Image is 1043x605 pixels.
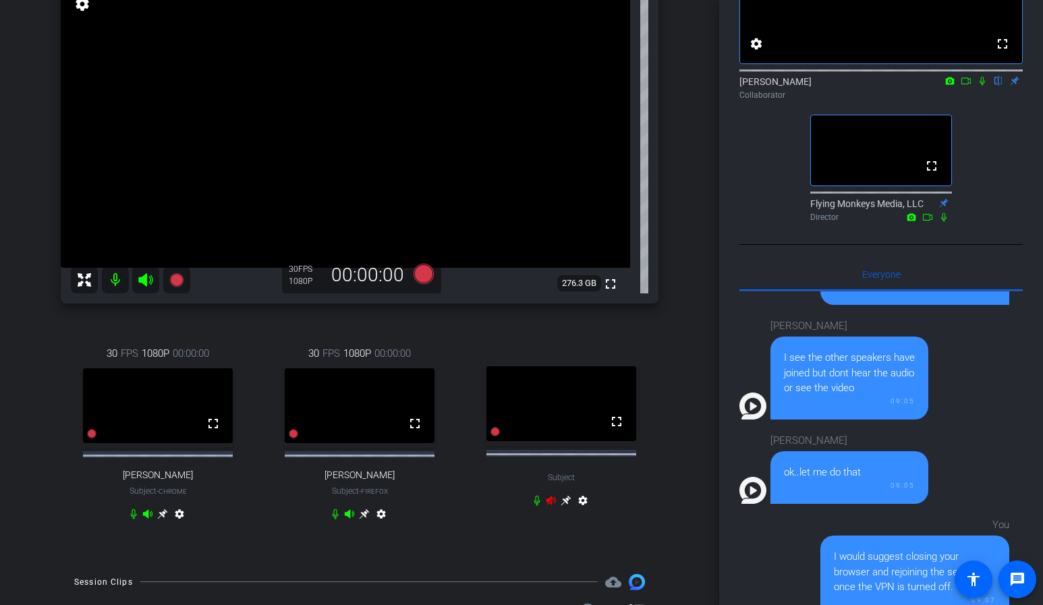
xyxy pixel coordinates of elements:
[834,595,996,605] div: 09:07
[142,346,169,361] span: 1080P
[308,346,319,361] span: 30
[739,75,1023,101] div: [PERSON_NAME]
[361,488,388,495] span: Firefox
[123,469,193,481] span: [PERSON_NAME]
[121,346,138,361] span: FPS
[289,264,322,275] div: 30
[322,346,340,361] span: FPS
[820,517,1009,533] div: You
[629,574,645,590] img: Session clips
[965,571,982,587] mat-icon: accessibility
[834,549,996,595] div: I would suggest closing your browser and rejoining the session once the VPN is turned off.
[784,350,915,396] div: I see the other speakers have joined but dont hear the audio or see the video
[810,197,952,223] div: Flying Monkeys Media, LLC
[325,469,395,481] span: [PERSON_NAME]
[784,480,915,490] div: 09:05
[739,393,766,420] img: Profile
[605,574,621,590] span: Destinations for your clips
[289,276,322,287] div: 1080P
[770,433,928,449] div: [PERSON_NAME]
[748,36,764,52] mat-icon: settings
[74,575,133,589] div: Session Clips
[994,36,1011,52] mat-icon: fullscreen
[770,318,928,334] div: [PERSON_NAME]
[359,486,361,496] span: -
[205,415,221,432] mat-icon: fullscreen
[924,158,940,174] mat-icon: fullscreen
[173,346,209,361] span: 00:00:00
[298,264,312,274] span: FPS
[1009,571,1025,587] mat-icon: message
[990,74,1007,86] mat-icon: flip
[373,509,389,525] mat-icon: settings
[605,574,621,590] mat-icon: cloud_upload
[130,485,187,497] span: Subject
[407,415,423,432] mat-icon: fullscreen
[609,413,625,430] mat-icon: fullscreen
[575,495,591,511] mat-icon: settings
[557,275,601,291] span: 276.3 GB
[343,346,371,361] span: 1080P
[739,477,766,504] img: Profile
[107,346,117,361] span: 30
[784,465,915,480] div: ok..let me do that
[810,211,952,223] div: Director
[159,488,187,495] span: Chrome
[171,509,188,525] mat-icon: settings
[548,471,575,484] span: Subject
[332,485,388,497] span: Subject
[862,270,901,279] span: Everyone
[374,346,411,361] span: 00:00:00
[157,486,159,496] span: -
[784,396,915,406] div: 09:05
[322,264,413,287] div: 00:00:00
[739,89,1023,101] div: Collaborator
[602,276,619,292] mat-icon: fullscreen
